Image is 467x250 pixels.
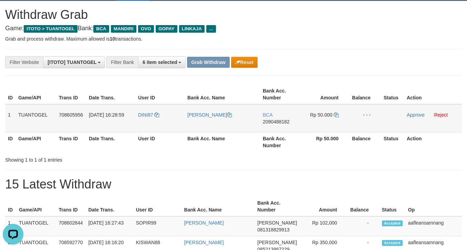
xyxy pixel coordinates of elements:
[381,85,404,104] th: Status
[5,85,15,104] th: ID
[5,197,16,216] th: ID
[407,112,425,118] a: Approve
[135,132,185,152] th: User ID
[5,216,16,236] td: 1
[56,197,85,216] th: Trans ID
[231,57,258,68] button: Reset
[93,25,109,33] span: BCA
[300,216,347,236] td: Rp 102,000
[260,85,301,104] th: Bank Acc. Number
[156,25,177,33] span: GOPAY
[86,132,135,152] th: Date Trans.
[24,25,77,33] span: ITOTO > TUANTOGEL
[381,132,404,152] th: Status
[404,85,462,104] th: Action
[187,112,232,118] a: [PERSON_NAME]
[59,112,83,118] span: 708605956
[179,25,205,33] span: LINKAJA
[56,85,86,104] th: Trans ID
[86,85,135,104] th: Date Trans.
[133,197,181,216] th: User ID
[5,8,462,22] h1: Withdraw Grab
[110,36,115,42] strong: 10
[347,197,379,216] th: Balance
[334,112,339,118] a: Copy 50000 to clipboard
[15,104,56,132] td: TUANTOGEL
[5,25,462,32] h4: Game: Bank:
[263,112,272,118] span: BCA
[185,132,260,152] th: Bank Acc. Name
[48,59,96,65] span: [ITOTO] TUANTOGEL
[5,35,462,42] p: Grab and process withdraw. Maximum allowed is transactions.
[382,220,403,226] span: Accepted
[3,3,23,23] button: Open LiveChat chat widget
[143,59,177,65] span: 6 item selected
[56,132,86,152] th: Trans ID
[15,85,56,104] th: Game/API
[138,112,159,118] a: DINI87
[106,56,138,68] div: Filter Bank
[5,56,43,68] div: Filter Website
[257,220,297,226] span: [PERSON_NAME]
[349,85,381,104] th: Balance
[185,85,260,104] th: Bank Acc. Name
[5,104,15,132] td: 1
[206,25,216,33] span: ...
[263,119,290,124] span: Copy 2090488182 to clipboard
[135,85,185,104] th: User ID
[347,216,379,236] td: -
[184,220,224,226] a: [PERSON_NAME]
[257,240,297,245] span: [PERSON_NAME]
[255,197,300,216] th: Bank Acc. Number
[138,112,153,118] span: DINI87
[89,112,124,118] span: [DATE] 16:28:59
[138,25,154,33] span: OVO
[184,240,224,245] a: [PERSON_NAME]
[349,104,381,132] td: - - -
[310,112,333,118] span: Rp 50.000
[5,154,189,163] div: Showing 1 to 1 of 1 entries
[434,112,448,118] a: Reject
[187,57,229,68] button: Grab Withdraw
[181,197,255,216] th: Bank Acc. Name
[405,216,462,236] td: aafleansamnang
[16,197,56,216] th: Game/API
[85,197,133,216] th: Date Trans.
[56,216,85,236] td: 708602844
[111,25,136,33] span: MANDIRI
[382,240,403,246] span: Accepted
[379,197,405,216] th: Status
[85,216,133,236] td: [DATE] 16:27:43
[404,132,462,152] th: Action
[43,56,105,68] button: [ITOTO] TUANTOGEL
[301,85,349,104] th: Amount
[260,132,301,152] th: Bank Acc. Number
[15,132,56,152] th: Game/API
[405,197,462,216] th: Op
[5,132,15,152] th: ID
[349,132,381,152] th: Balance
[133,216,181,236] td: SOPIR99
[5,177,462,191] h1: 15 Latest Withdraw
[16,216,56,236] td: TUANTOGEL
[300,197,347,216] th: Amount
[301,132,349,152] th: Rp 50.000
[138,56,186,68] button: 6 item selected
[257,227,289,232] span: Copy 081318829913 to clipboard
